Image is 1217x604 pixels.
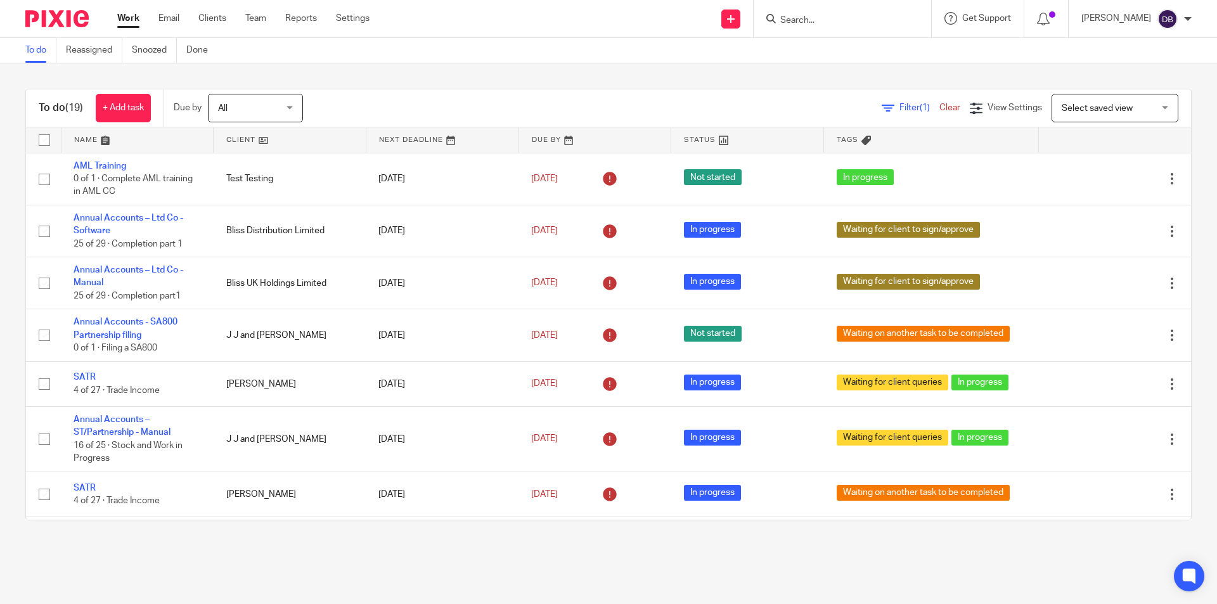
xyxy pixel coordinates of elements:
[117,12,139,25] a: Work
[74,415,171,437] a: Annual Accounts – ST/Partnership - Manual
[74,441,183,463] span: 16 of 25 · Stock and Work in Progress
[74,484,96,492] a: SATR
[837,375,948,390] span: Waiting for client queries
[684,430,741,446] span: In progress
[214,309,366,361] td: J J and [PERSON_NAME]
[74,214,183,235] a: Annual Accounts – Ltd Co - Software
[684,485,741,501] span: In progress
[186,38,217,63] a: Done
[74,318,177,339] a: Annual Accounts - SA800 Partnership filing
[899,103,939,112] span: Filter
[1157,9,1178,29] img: svg%3E
[531,380,558,389] span: [DATE]
[74,496,160,505] span: 4 of 27 · Trade Income
[837,274,980,290] span: Waiting for client to sign/approve
[366,257,518,309] td: [DATE]
[684,375,741,390] span: In progress
[214,472,366,517] td: [PERSON_NAME]
[366,361,518,406] td: [DATE]
[25,38,56,63] a: To do
[779,15,893,27] input: Search
[837,326,1010,342] span: Waiting on another task to be completed
[684,222,741,238] span: In progress
[531,174,558,183] span: [DATE]
[531,226,558,235] span: [DATE]
[214,517,366,569] td: Aheadsolutions (Uk) Ltd.
[39,101,83,115] h1: To do
[65,103,83,113] span: (19)
[684,274,741,290] span: In progress
[74,373,96,382] a: SATR
[74,240,183,248] span: 25 of 29 · Completion part 1
[366,472,518,517] td: [DATE]
[336,12,370,25] a: Settings
[218,104,228,113] span: All
[214,361,366,406] td: [PERSON_NAME]
[951,430,1008,446] span: In progress
[174,101,202,114] p: Due by
[74,174,193,196] span: 0 of 1 · Complete AML training in AML CC
[1081,12,1151,25] p: [PERSON_NAME]
[74,344,157,352] span: 0 of 1 · Filing a SA800
[366,153,518,205] td: [DATE]
[245,12,266,25] a: Team
[366,407,518,472] td: [DATE]
[962,14,1011,23] span: Get Support
[158,12,179,25] a: Email
[920,103,930,112] span: (1)
[988,103,1042,112] span: View Settings
[837,169,894,185] span: In progress
[366,205,518,257] td: [DATE]
[285,12,317,25] a: Reports
[214,205,366,257] td: Bliss Distribution Limited
[214,257,366,309] td: Bliss UK Holdings Limited
[684,326,742,342] span: Not started
[837,485,1010,501] span: Waiting on another task to be completed
[214,407,366,472] td: J J and [PERSON_NAME]
[939,103,960,112] a: Clear
[74,162,126,170] a: AML Training
[531,331,558,340] span: [DATE]
[837,136,858,143] span: Tags
[214,153,366,205] td: Test Testing
[837,430,948,446] span: Waiting for client queries
[951,375,1008,390] span: In progress
[531,279,558,288] span: [DATE]
[531,435,558,444] span: [DATE]
[74,266,183,287] a: Annual Accounts – Ltd Co - Manual
[366,517,518,569] td: [DATE]
[531,490,558,499] span: [DATE]
[25,10,89,27] img: Pixie
[837,222,980,238] span: Waiting for client to sign/approve
[96,94,151,122] a: + Add task
[74,386,160,395] span: 4 of 27 · Trade Income
[74,292,181,300] span: 25 of 29 · Completion part1
[66,38,122,63] a: Reassigned
[366,309,518,361] td: [DATE]
[198,12,226,25] a: Clients
[1062,104,1133,113] span: Select saved view
[684,169,742,185] span: Not started
[132,38,177,63] a: Snoozed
